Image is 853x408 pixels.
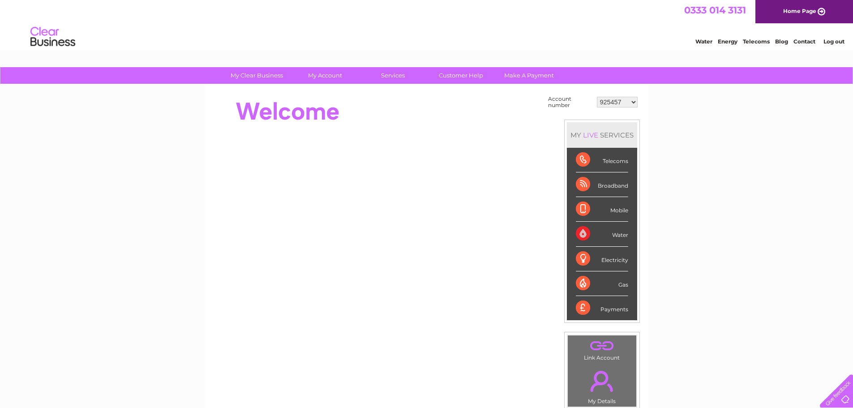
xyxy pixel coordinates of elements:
div: Gas [576,271,628,296]
div: Mobile [576,197,628,222]
a: . [570,365,634,397]
img: logo.png [30,23,76,51]
a: . [570,338,634,353]
div: Water [576,222,628,246]
a: My Clear Business [220,67,294,84]
div: MY SERVICES [567,122,637,148]
td: Link Account [567,335,637,363]
a: My Account [288,67,362,84]
td: My Details [567,363,637,407]
a: Make A Payment [492,67,566,84]
div: LIVE [581,131,600,139]
td: Account number [546,94,595,111]
div: Electricity [576,247,628,271]
a: 0333 014 3131 [684,4,746,16]
div: Broadband [576,172,628,197]
a: Services [356,67,430,84]
a: Telecoms [743,38,770,45]
div: Clear Business is a trading name of Verastar Limited (registered in [GEOGRAPHIC_DATA] No. 3667643... [215,5,639,43]
a: Customer Help [424,67,498,84]
a: Log out [823,38,844,45]
a: Blog [775,38,788,45]
div: Telecoms [576,148,628,172]
a: Energy [718,38,737,45]
a: Water [695,38,712,45]
div: Payments [576,296,628,320]
a: Contact [793,38,815,45]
